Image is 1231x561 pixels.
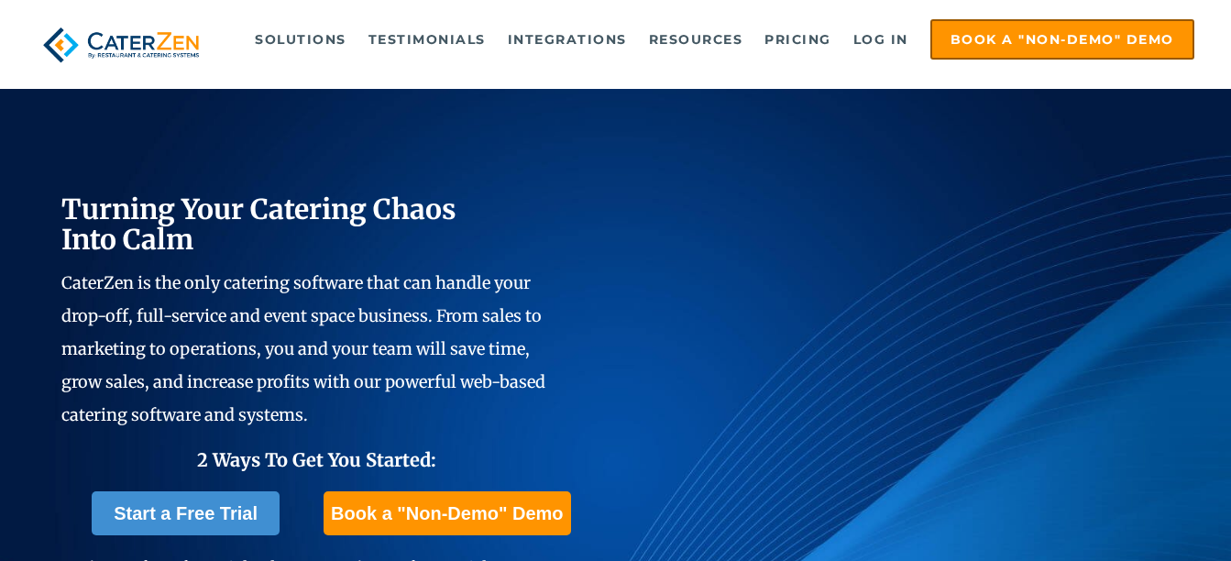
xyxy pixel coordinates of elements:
a: Book a "Non-Demo" Demo [324,491,570,535]
a: Book a "Non-Demo" Demo [930,19,1194,60]
span: CaterZen is the only catering software that can handle your drop-off, full-service and event spac... [61,272,545,425]
span: Turning Your Catering Chaos Into Calm [61,192,456,257]
a: Pricing [755,21,841,58]
a: Start a Free Trial [92,491,280,535]
a: Log in [844,21,918,58]
a: Testimonials [359,21,495,58]
img: caterzen [37,19,204,71]
span: 2 Ways To Get You Started: [197,448,436,471]
a: Resources [640,21,753,58]
a: Solutions [246,21,356,58]
div: Navigation Menu [235,19,1194,60]
iframe: Help widget launcher [1068,489,1211,541]
a: Integrations [499,21,636,58]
